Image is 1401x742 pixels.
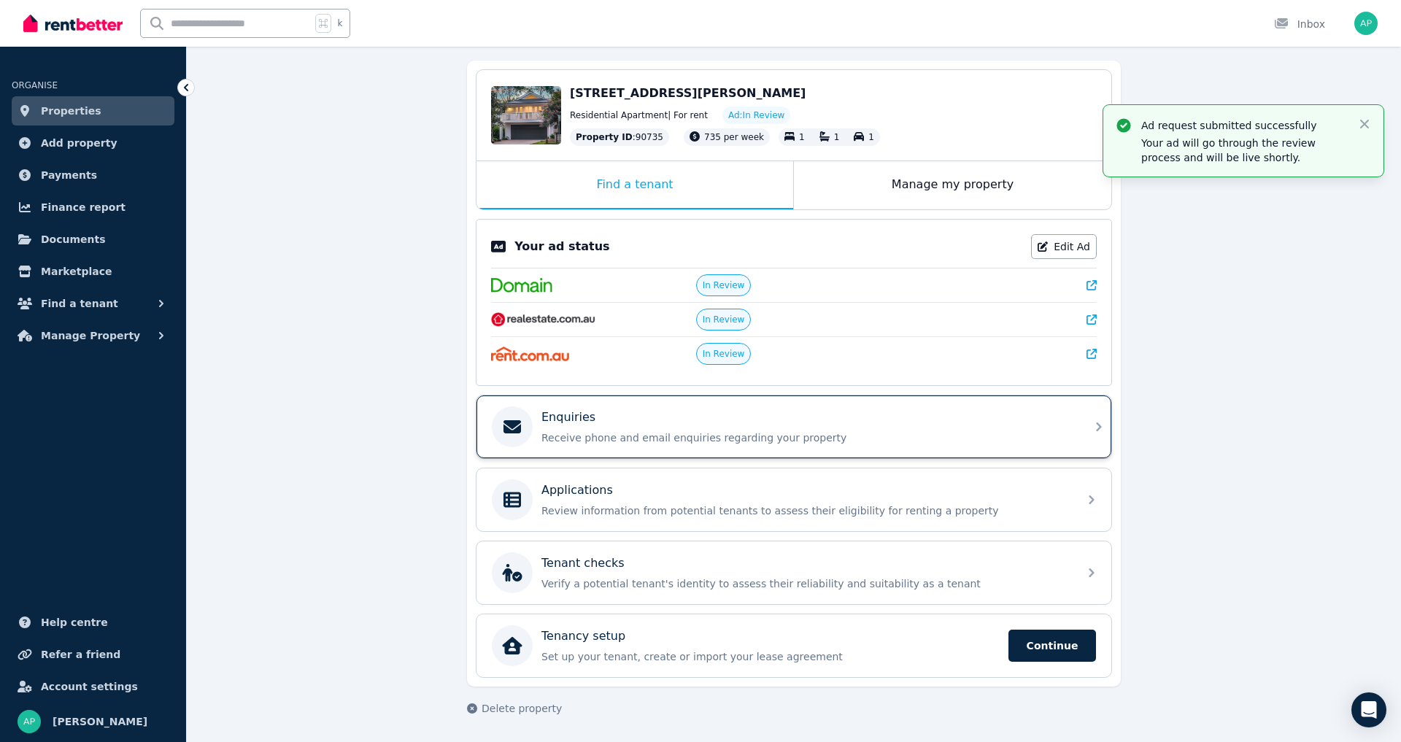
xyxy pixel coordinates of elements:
p: Receive phone and email enquiries regarding your property [541,430,1070,445]
a: Help centre [12,608,174,637]
p: Review information from potential tenants to assess their eligibility for renting a property [541,503,1070,518]
span: Property ID [576,131,633,143]
span: Delete property [482,701,562,716]
span: In Review [703,348,745,360]
p: Your ad status [514,238,609,255]
img: Aurora Pagonis [18,710,41,733]
div: : 90735 [570,128,669,146]
a: Marketplace [12,257,174,286]
p: Your ad will go through the review process and will be live shortly. [1141,136,1346,165]
span: 1 [868,132,874,142]
p: Verify a potential tenant's identity to assess their reliability and suitability as a tenant [541,576,1070,591]
span: Finance report [41,198,126,216]
p: Tenancy setup [541,627,625,645]
button: Manage Property [12,321,174,350]
span: Continue [1008,630,1096,662]
div: Manage my property [794,161,1111,209]
span: Payments [41,166,97,184]
span: [PERSON_NAME] [53,713,147,730]
img: RentBetter [23,12,123,34]
span: ORGANISE [12,80,58,90]
img: Aurora Pagonis [1354,12,1378,35]
span: Manage Property [41,327,140,344]
span: Refer a friend [41,646,120,663]
a: Tenancy setupSet up your tenant, create or import your lease agreementContinue [476,614,1111,677]
a: Finance report [12,193,174,222]
a: Tenant checksVerify a potential tenant's identity to assess their reliability and suitability as ... [476,541,1111,604]
span: Find a tenant [41,295,118,312]
p: Set up your tenant, create or import your lease agreement [541,649,1000,664]
div: Find a tenant [476,161,793,209]
span: In Review [703,279,745,291]
span: 735 per week [704,132,764,142]
a: Refer a friend [12,640,174,669]
a: Payments [12,161,174,190]
span: Documents [41,231,106,248]
a: ApplicationsReview information from potential tenants to assess their eligibility for renting a p... [476,468,1111,531]
a: EnquiriesReceive phone and email enquiries regarding your property [476,395,1111,458]
a: Edit Ad [1031,234,1097,259]
a: Properties [12,96,174,125]
img: Domain.com.au [491,278,552,293]
span: Properties [41,102,101,120]
p: Tenant checks [541,554,625,572]
div: Open Intercom Messenger [1351,692,1386,727]
span: Marketplace [41,263,112,280]
div: Inbox [1274,17,1325,31]
p: Enquiries [541,409,595,426]
span: Ad: In Review [728,109,784,121]
button: Delete property [467,701,562,716]
img: Rent.com.au [491,347,569,361]
span: Residential Apartment | For rent [570,109,708,121]
a: Account settings [12,672,174,701]
span: Account settings [41,678,138,695]
span: Add property [41,134,117,152]
a: Documents [12,225,174,254]
img: RealEstate.com.au [491,312,595,327]
span: 1 [834,132,840,142]
p: Ad request submitted successfully [1141,118,1346,133]
span: 1 [799,132,805,142]
button: Find a tenant [12,289,174,318]
span: [STREET_ADDRESS][PERSON_NAME] [570,86,806,100]
a: Add property [12,128,174,158]
p: Applications [541,482,613,499]
span: In Review [703,314,745,325]
span: Help centre [41,614,108,631]
span: k [337,18,342,29]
